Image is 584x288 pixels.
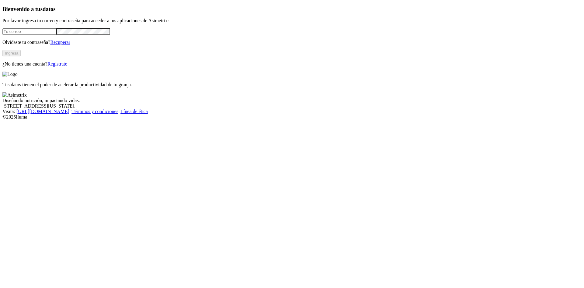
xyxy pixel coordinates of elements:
[71,109,118,114] a: Términos y condiciones
[2,18,582,23] p: Por favor ingresa tu correo y contraseña para acceder a tus aplicaciones de Asimetrix:
[2,28,56,35] input: Tu correo
[47,61,67,66] a: Regístrate
[2,82,582,87] p: Tus datos tienen el poder de acelerar la productividad de tu granja.
[50,40,70,45] a: Recuperar
[2,6,582,12] h3: Bienvenido a tus
[16,109,69,114] a: [URL][DOMAIN_NAME]
[2,40,582,45] p: Olvidaste tu contraseña?
[43,6,56,12] span: datos
[2,114,582,120] div: © 2025 Iluma
[2,98,582,103] div: Diseñando nutrición, impactando vidas.
[2,109,582,114] div: Visita : | |
[2,61,582,67] p: ¿No tienes una cuenta?
[2,72,18,77] img: Logo
[2,92,27,98] img: Asimetrix
[2,103,582,109] div: [STREET_ADDRESS][US_STATE].
[2,50,21,56] button: Ingresa
[120,109,148,114] a: Línea de ética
